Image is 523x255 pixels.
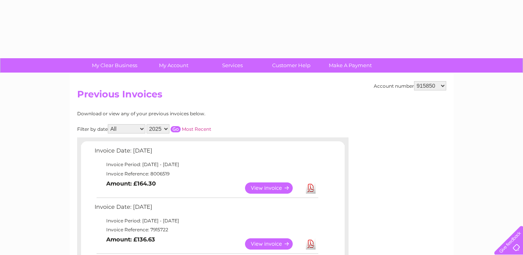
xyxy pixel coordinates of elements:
a: Customer Help [259,58,323,73]
div: Filter by date [77,124,281,134]
td: Invoice Reference: 8006519 [93,169,319,179]
a: My Account [142,58,205,73]
a: View [245,182,302,194]
div: Account number [374,81,446,90]
div: Download or view any of your previous invoices below. [77,111,281,116]
td: Invoice Date: [DATE] [93,146,319,160]
a: Download [306,182,316,194]
a: View [245,238,302,250]
h2: Previous Invoices [77,89,446,104]
td: Invoice Period: [DATE] - [DATE] [93,160,319,169]
b: Amount: £136.63 [106,236,155,243]
a: Download [306,238,316,250]
td: Invoice Reference: 7915722 [93,225,319,234]
a: My Clear Business [83,58,147,73]
td: Invoice Period: [DATE] - [DATE] [93,216,319,226]
a: Services [200,58,264,73]
a: Make A Payment [318,58,382,73]
td: Invoice Date: [DATE] [93,202,319,216]
b: Amount: £164.30 [106,180,156,187]
a: Most Recent [182,126,211,132]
